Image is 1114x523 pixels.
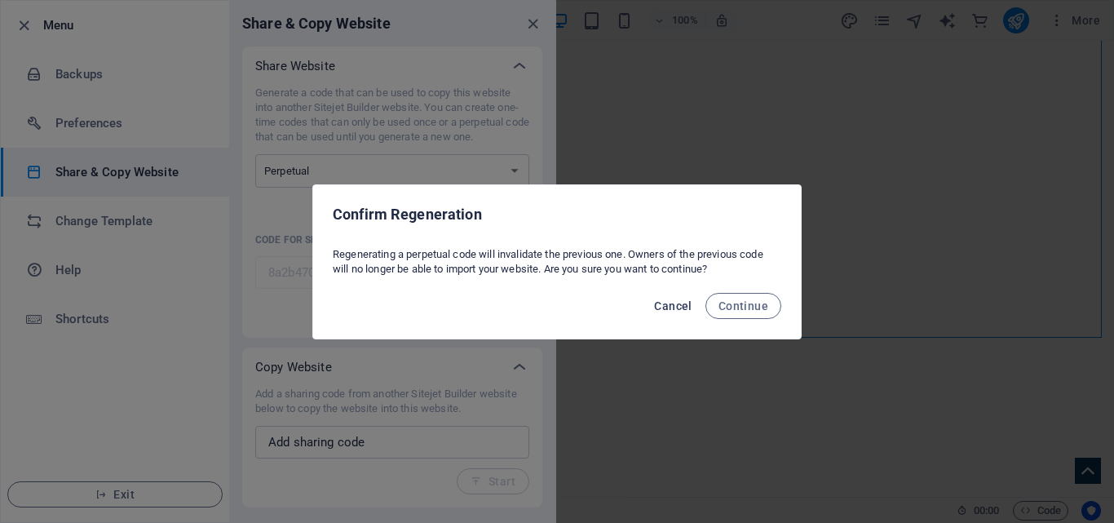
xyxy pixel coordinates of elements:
[654,299,692,312] span: Cancel
[313,241,801,283] div: Regenerating a perpetual code will invalidate the previous one. Owners of the previous code will ...
[718,299,768,312] span: Continue
[705,293,781,319] button: Continue
[648,293,698,319] button: Cancel
[333,205,781,224] h2: Confirm Regeneration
